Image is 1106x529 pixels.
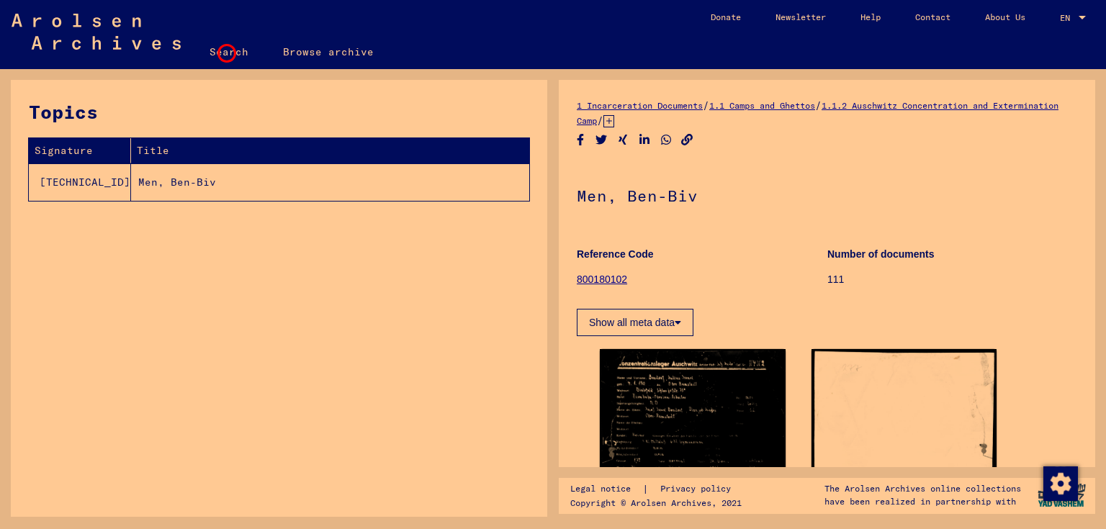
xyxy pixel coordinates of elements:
[637,131,652,149] button: Share on LinkedIn
[824,495,1021,508] p: have been realized in partnership with
[570,481,748,497] div: |
[570,481,642,497] a: Legal notice
[824,482,1021,495] p: The Arolsen Archives online collections
[659,131,674,149] button: Share on WhatsApp
[29,163,131,201] td: [TECHNICAL_ID]
[577,273,627,285] a: 800180102
[570,497,748,510] p: Copyright © Arolsen Archives, 2021
[1035,477,1089,513] img: yv_logo.png
[192,35,266,69] a: Search
[577,309,693,336] button: Show all meta data
[1043,466,1078,501] img: Change consent
[573,131,588,149] button: Share on Facebook
[131,163,529,201] td: Men, Ben-Biv
[815,99,822,112] span: /
[680,131,695,149] button: Copy link
[616,131,631,149] button: Share on Xing
[12,14,181,50] img: Arolsen_neg.svg
[703,99,709,112] span: /
[597,114,603,127] span: /
[29,98,529,126] h3: Topics
[649,481,748,497] a: Privacy policy
[827,272,1077,287] p: 111
[577,100,703,111] a: 1 Incarceration Documents
[577,248,654,260] b: Reference Code
[827,248,935,260] b: Number of documents
[131,138,529,163] th: Title
[29,138,131,163] th: Signature
[577,163,1077,226] h1: Men, Ben-Biv
[594,131,609,149] button: Share on Twitter
[266,35,391,69] a: Browse archive
[709,100,815,111] a: 1.1 Camps and Ghettos
[1060,13,1076,23] span: EN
